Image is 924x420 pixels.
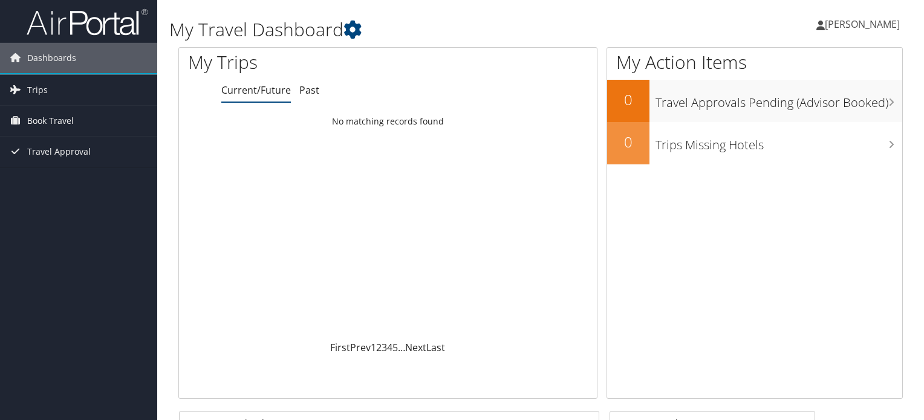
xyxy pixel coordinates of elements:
h1: My Action Items [607,50,902,75]
h1: My Trips [188,50,414,75]
h2: 0 [607,89,649,110]
span: Trips [27,75,48,105]
a: Prev [350,341,371,354]
h3: Travel Approvals Pending (Advisor Booked) [656,88,902,111]
a: Next [405,341,426,354]
a: Past [299,83,319,97]
a: Last [426,341,445,354]
td: No matching records found [179,111,597,132]
span: Travel Approval [27,137,91,167]
h3: Trips Missing Hotels [656,131,902,153]
span: [PERSON_NAME] [825,18,900,31]
a: 5 [392,341,398,354]
span: … [398,341,405,354]
a: 4 [387,341,392,354]
span: Dashboards [27,43,76,73]
h1: My Travel Dashboard [169,17,665,42]
a: 3 [382,341,387,354]
a: [PERSON_NAME] [816,6,912,42]
a: First [330,341,350,354]
h2: 0 [607,132,649,152]
a: 1 [371,341,376,354]
span: Book Travel [27,106,74,136]
img: airportal-logo.png [27,8,148,36]
a: Current/Future [221,83,291,97]
a: 2 [376,341,382,354]
a: 0Travel Approvals Pending (Advisor Booked) [607,80,902,122]
a: 0Trips Missing Hotels [607,122,902,164]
